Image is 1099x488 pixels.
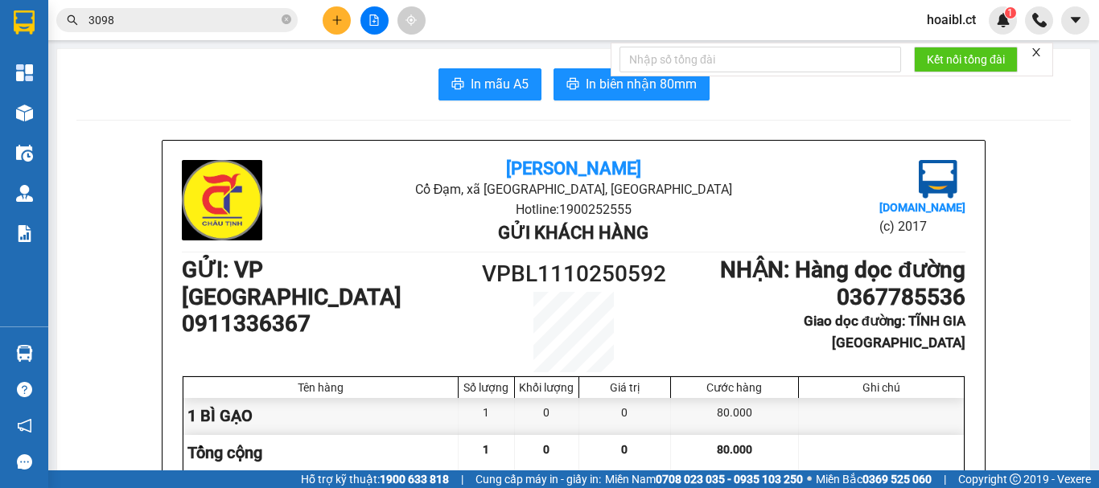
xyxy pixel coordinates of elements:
div: Cước hàng [675,381,794,394]
b: GỬI : VP [GEOGRAPHIC_DATA] [182,256,401,310]
button: printerIn biên nhận 80mm [554,68,710,100]
button: caret-down [1061,6,1089,35]
span: plus [331,14,343,26]
span: question-circle [17,382,32,397]
b: NHẬN : Hàng dọc đường [720,256,965,283]
span: hoaibl.ct [914,10,989,30]
span: | [461,470,463,488]
span: aim [405,14,417,26]
span: ⚪️ [807,476,812,482]
b: [DOMAIN_NAME] [879,201,965,214]
span: Cung cấp máy in - giấy in: [475,470,601,488]
img: warehouse-icon [16,145,33,162]
b: Giao dọc đường: TĨNH GIA [GEOGRAPHIC_DATA] [804,313,965,351]
div: 0 [579,398,671,434]
img: logo.jpg [919,160,957,199]
span: Kết nối tổng đài [927,51,1005,68]
li: Hotline: 1900252555 [312,199,834,219]
strong: 0369 525 060 [862,473,932,486]
img: warehouse-icon [16,105,33,121]
img: logo-vxr [14,10,35,35]
span: close-circle [282,13,291,28]
h1: VPBL1110250592 [475,256,672,292]
span: printer [566,77,579,92]
span: search [67,14,78,26]
button: printerIn mẫu A5 [438,68,541,100]
span: In mẫu A5 [471,74,529,94]
span: caret-down [1068,13,1083,27]
span: 1 [483,443,489,456]
span: close-circle [282,14,291,24]
h1: 0911336367 [182,310,475,338]
span: 1 [1007,7,1013,18]
span: 0 [621,443,628,456]
span: Miền Bắc [816,470,932,488]
div: 80.000 [671,398,799,434]
span: notification [17,418,32,433]
b: [PERSON_NAME] [506,158,641,178]
strong: 0708 023 035 - 0935 103 250 [656,473,803,486]
span: file-add [368,14,380,26]
div: 1 [459,398,515,434]
li: (c) 2017 [879,216,965,236]
img: logo.jpg [182,160,262,240]
span: 80.000 [717,443,752,456]
div: Khối lượng [519,381,574,394]
img: phone-icon [1032,13,1047,27]
span: printer [451,77,464,92]
h1: 0367785536 [672,284,965,311]
span: Miền Nam [605,470,803,488]
button: Kết nối tổng đài [914,47,1018,72]
img: solution-icon [16,225,33,242]
span: Hỗ trợ kỹ thuật: [301,470,449,488]
img: warehouse-icon [16,345,33,362]
span: message [17,454,32,470]
input: Nhập số tổng đài [619,47,901,72]
li: Cổ Đạm, xã [GEOGRAPHIC_DATA], [GEOGRAPHIC_DATA] [312,179,834,199]
span: 0 [543,443,549,456]
div: Ghi chú [803,381,960,394]
span: | [944,470,946,488]
img: dashboard-icon [16,64,33,81]
input: Tìm tên, số ĐT hoặc mã đơn [88,11,278,29]
div: Tên hàng [187,381,454,394]
span: In biên nhận 80mm [586,74,697,94]
b: Gửi khách hàng [498,223,648,243]
div: Số lượng [463,381,510,394]
div: 1 BÌ GẠO [183,398,459,434]
span: close [1031,47,1042,58]
img: icon-new-feature [996,13,1011,27]
span: Tổng cộng [187,443,262,462]
button: aim [397,6,426,35]
strong: 1900 633 818 [380,473,449,486]
button: file-add [360,6,389,35]
sup: 1 [1005,7,1016,18]
button: plus [323,6,351,35]
span: copyright [1010,474,1021,485]
div: 0 [515,398,579,434]
div: Giá trị [583,381,666,394]
img: warehouse-icon [16,185,33,202]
